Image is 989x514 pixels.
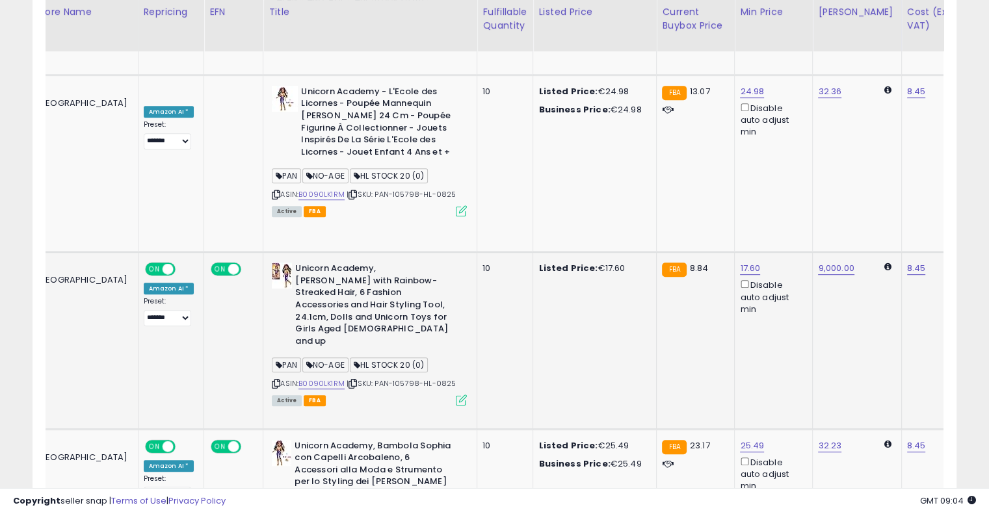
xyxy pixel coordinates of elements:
div: IE [GEOGRAPHIC_DATA] [35,263,128,286]
div: IT [GEOGRAPHIC_DATA] [35,440,128,463]
span: PAN [272,168,301,183]
div: Amazon AI * [144,283,194,294]
span: OFF [239,441,260,452]
span: 8.84 [690,262,709,274]
div: 10 [482,440,523,452]
a: 32.36 [818,85,841,98]
a: Terms of Use [111,495,166,507]
span: FBA [304,206,326,217]
span: NO-AGE [302,168,349,183]
div: Preset: [144,474,194,504]
div: Cost (Exc. VAT) [907,5,974,32]
img: 41QgvD-nL3L._SL40_.jpg [272,440,291,466]
div: 10 [482,86,523,97]
b: Unicorn Academy, [PERSON_NAME] with Rainbow-Streaked Hair, 6 Fashion Accessories and Hair Styling... [295,263,453,350]
span: ON [212,441,228,452]
div: €25.49 [538,458,646,470]
span: All listings currently available for purchase on Amazon [272,395,302,406]
div: seller snap | | [13,495,226,508]
b: Unicorn Academy - L'Ecole des Licornes - Poupée Mannequin [PERSON_NAME] 24 Cm - Poupée Figurine À... [301,86,459,161]
div: Disable auto adjust min [740,277,802,315]
div: Min Price [740,5,807,19]
div: Amazon AI * [144,460,194,472]
b: Business Price: [538,457,610,470]
span: PAN [272,357,301,372]
b: Business Price: [538,103,610,116]
div: Listed Price [538,5,651,19]
b: Listed Price: [538,439,598,452]
span: | SKU: PAN-105798-HL-0825 [347,378,456,389]
span: ON [146,264,163,275]
span: FBA [304,395,326,406]
span: OFF [173,264,194,275]
a: 8.45 [907,262,926,275]
div: Disable auto adjust min [740,455,802,493]
span: ON [146,441,163,452]
div: Store Name [35,5,133,19]
small: FBA [662,263,686,277]
span: 2025-09-12 09:04 GMT [920,495,976,507]
a: B0090LK1RM [298,189,345,200]
small: FBA [662,440,686,454]
div: FR [GEOGRAPHIC_DATA] [35,86,128,109]
div: ASIN: [272,86,467,215]
a: 32.23 [818,439,841,452]
span: | SKU: PAN-105798-HL-0825 [347,189,456,199]
img: 41e-J6qjs3L._SL40_.jpg [272,263,292,289]
div: €24.98 [538,104,646,116]
div: Repricing [144,5,199,19]
div: 10 [482,263,523,274]
span: All listings currently available for purchase on Amazon [272,206,302,217]
a: Privacy Policy [168,495,226,507]
div: Amazon AI * [144,106,194,118]
a: 9,000.00 [818,262,854,275]
div: Preset: [144,120,194,149]
span: OFF [239,264,260,275]
span: ON [212,264,228,275]
div: €24.98 [538,86,646,97]
div: €17.60 [538,263,646,274]
span: 13.07 [690,85,710,97]
b: Listed Price: [538,262,598,274]
a: 8.45 [907,439,926,452]
div: [PERSON_NAME] [818,5,895,19]
small: FBA [662,86,686,100]
div: Current Buybox Price [662,5,729,32]
a: B0090LK1RM [298,378,345,389]
a: 17.60 [740,262,760,275]
span: HL STOCK 20 (0) [350,357,428,372]
div: Fulfillable Quantity [482,5,527,32]
b: Listed Price: [538,85,598,97]
a: 8.45 [907,85,926,98]
div: Preset: [144,297,194,326]
a: 25.49 [740,439,764,452]
div: Disable auto adjust min [740,101,802,138]
div: €25.49 [538,440,646,452]
a: 24.98 [740,85,764,98]
span: HL STOCK 20 (0) [350,168,428,183]
div: ASIN: [272,263,467,404]
span: OFF [173,441,194,452]
div: Title [269,5,471,19]
div: EFN [209,5,257,19]
img: 41waWC84R+L._SL40_.jpg [272,86,298,112]
span: 23.17 [690,439,710,452]
span: NO-AGE [302,357,349,372]
strong: Copyright [13,495,60,507]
